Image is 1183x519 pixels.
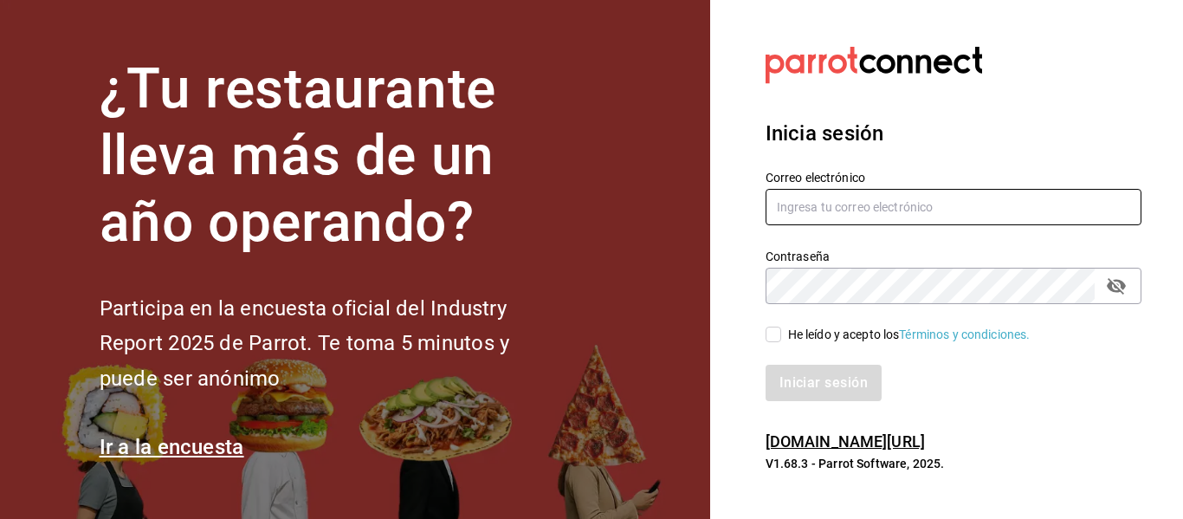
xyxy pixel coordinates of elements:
label: Correo electrónico [766,172,1141,184]
h2: Participa en la encuesta oficial del Industry Report 2025 de Parrot. Te toma 5 minutos y puede se... [100,291,567,397]
a: Términos y condiciones. [899,328,1030,341]
div: He leído y acepto los [788,326,1031,344]
input: Ingresa tu correo electrónico [766,189,1141,225]
button: passwordField [1102,271,1131,301]
h3: Inicia sesión [766,118,1141,149]
label: Contraseña [766,250,1141,263]
h1: ¿Tu restaurante lleva más de un año operando? [100,56,567,256]
p: V1.68.3 - Parrot Software, 2025. [766,455,1141,472]
a: Ir a la encuesta [100,435,244,459]
a: [DOMAIN_NAME][URL] [766,432,925,451]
